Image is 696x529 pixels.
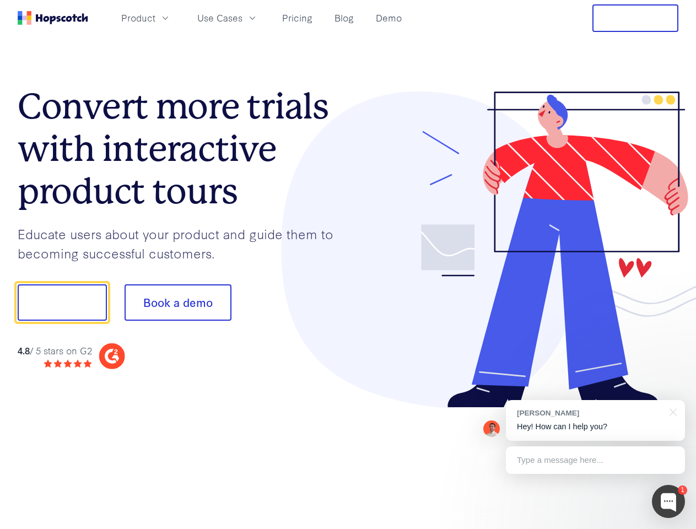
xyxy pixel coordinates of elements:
span: Use Cases [197,11,242,25]
div: [PERSON_NAME] [517,408,663,418]
a: Blog [330,9,358,27]
h1: Convert more trials with interactive product tours [18,85,348,212]
img: Mark Spera [483,420,500,437]
button: Use Cases [191,9,265,27]
div: / 5 stars on G2 [18,344,92,358]
a: Pricing [278,9,317,27]
button: Product [115,9,177,27]
a: Home [18,11,88,25]
div: Type a message here... [506,446,685,474]
button: Book a demo [125,284,231,321]
a: Demo [371,9,406,27]
button: Show me! [18,284,107,321]
strong: 4.8 [18,344,30,357]
p: Educate users about your product and guide them to becoming successful customers. [18,224,348,262]
div: 1 [678,485,687,495]
button: Free Trial [592,4,678,32]
p: Hey! How can I help you? [517,421,674,433]
span: Product [121,11,155,25]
